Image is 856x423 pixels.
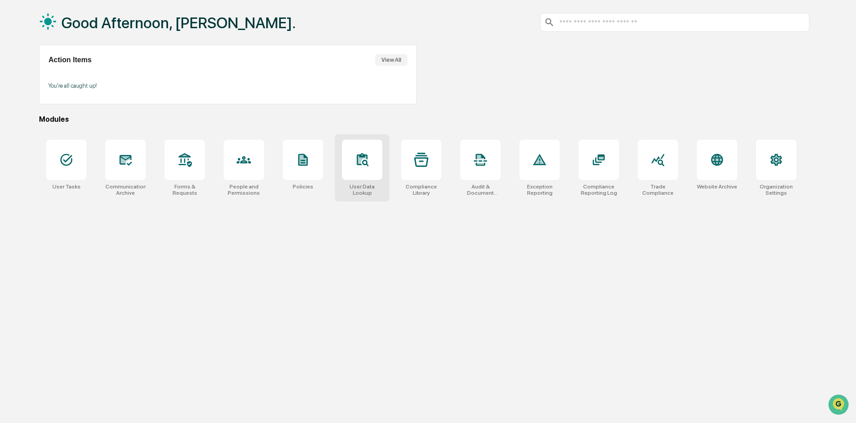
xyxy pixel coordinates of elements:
[827,393,852,418] iframe: Open customer support
[638,184,678,196] div: Trade Compliance
[164,184,205,196] div: Forms & Requests
[52,184,81,190] div: User Tasks
[293,184,313,190] div: Policies
[9,201,16,208] div: 🔎
[9,19,163,33] p: How can we help?
[5,197,60,213] a: 🔎Data Lookup
[63,222,108,229] a: Powered byPylon
[401,184,441,196] div: Compliance Library
[19,68,35,85] img: 8933085812038_c878075ebb4cc5468115_72.jpg
[28,122,73,129] span: [PERSON_NAME]
[65,184,72,191] div: 🗄️
[89,222,108,229] span: Pylon
[79,122,98,129] span: [DATE]
[40,68,147,77] div: Start new chat
[40,77,123,85] div: We're available if you need us!
[9,99,60,107] div: Past conversations
[697,184,737,190] div: Website Archive
[61,14,296,32] h1: Good Afternoon, [PERSON_NAME].
[39,115,809,124] div: Modules
[342,184,382,196] div: User Data Lookup
[79,146,98,153] span: [DATE]
[519,184,560,196] div: Exception Reporting
[28,146,73,153] span: [PERSON_NAME]
[139,98,163,108] button: See all
[74,146,78,153] span: •
[48,56,91,64] h2: Action Items
[48,82,407,89] p: You're all caught up!
[74,183,111,192] span: Attestations
[756,184,796,196] div: Organization Settings
[9,137,23,152] img: Mark Michael Astarita
[18,122,25,129] img: 1746055101610-c473b297-6a78-478c-a979-82029cc54cd1
[224,184,264,196] div: People and Permissions
[18,146,25,154] img: 1746055101610-c473b297-6a78-478c-a979-82029cc54cd1
[9,184,16,191] div: 🖐️
[375,54,407,66] button: View All
[460,184,501,196] div: Audit & Document Logs
[18,183,58,192] span: Preclearance
[9,68,25,85] img: 1746055101610-c473b297-6a78-478c-a979-82029cc54cd1
[579,184,619,196] div: Compliance Reporting Log
[5,179,61,196] a: 🖐️Preclearance
[61,179,115,196] a: 🗄️Attestations
[74,122,78,129] span: •
[18,200,56,209] span: Data Lookup
[9,113,23,128] img: Jack Rasmussen
[152,71,163,82] button: Start new chat
[105,184,146,196] div: Communications Archive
